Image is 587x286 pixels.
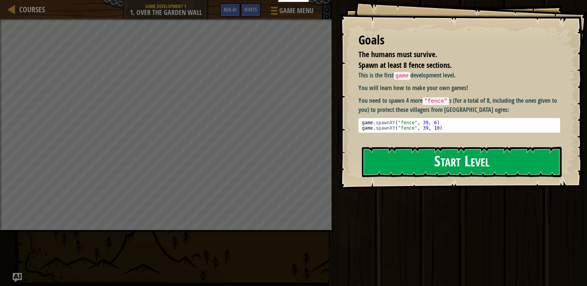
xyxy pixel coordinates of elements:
p: You need to spawn 4 more s (for a total of 8, including the ones given to you) to protect these v... [358,96,566,114]
code: "fence" [423,97,449,105]
span: The humans must survive. [358,49,437,59]
li: Spawn at least 8 fence sections. [349,60,558,71]
p: You will learn how to make your own games! [358,84,566,92]
button: Ask AI [13,273,22,282]
span: Spawn at least 8 fence sections. [358,60,452,70]
code: game [394,72,410,80]
button: Start Level [362,147,562,177]
div: Goals [358,31,560,49]
span: Game Menu [279,6,313,16]
span: Courses [19,4,45,15]
span: Hints [244,6,257,13]
button: Game Menu [265,3,318,21]
a: Courses [15,4,45,15]
span: Ask AI [224,6,237,13]
li: The humans must survive. [349,49,558,60]
p: This is the first development level. [358,71,566,80]
button: Ask AI [220,3,240,17]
